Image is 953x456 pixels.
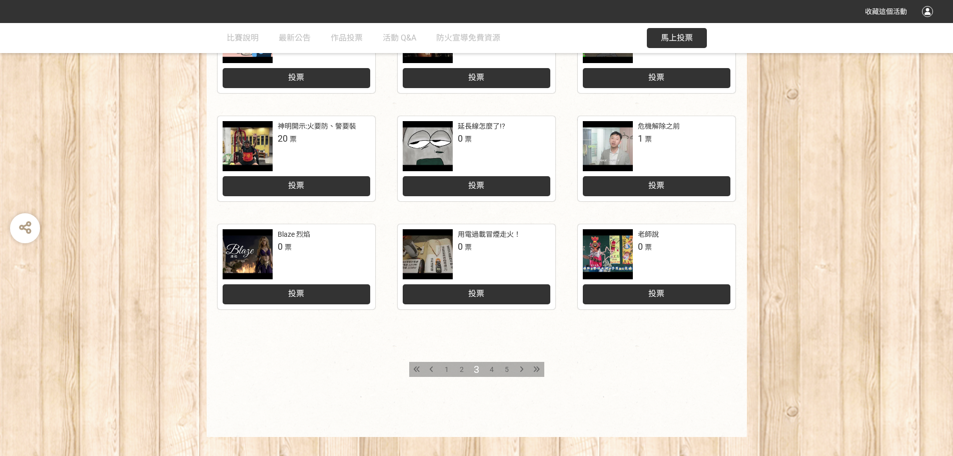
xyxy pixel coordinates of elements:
[218,224,375,309] a: Blaze 烈焰0票投票
[279,33,311,43] span: 最新公告
[458,121,505,132] div: 延長線怎麼了!?
[578,224,735,309] a: 老師說0票投票
[865,8,907,16] span: 收藏這個活動
[279,23,311,53] a: 最新公告
[285,243,292,251] span: 票
[290,135,297,143] span: 票
[445,365,449,373] span: 1
[460,365,464,373] span: 2
[278,133,288,144] span: 20
[383,23,416,53] a: 活動 Q&A
[227,23,259,53] a: 比賽說明
[458,133,463,144] span: 0
[468,289,484,298] span: 投票
[398,116,555,201] a: 延長線怎麼了!?0票投票
[638,229,659,240] div: 老師說
[288,289,304,298] span: 投票
[331,23,363,53] a: 作品投票
[288,73,304,82] span: 投票
[278,241,283,252] span: 0
[648,73,664,82] span: 投票
[648,181,664,190] span: 投票
[474,363,479,375] span: 3
[436,33,500,43] span: 防火宣導免費資源
[648,289,664,298] span: 投票
[468,181,484,190] span: 投票
[661,33,693,43] span: 馬上投票
[227,33,259,43] span: 比賽說明
[638,241,643,252] span: 0
[398,224,555,309] a: 用電過載冒煙走火！0票投票
[278,121,356,132] div: 神明開示:火要防、警要裝
[638,121,680,132] div: 危機解除之前
[578,116,735,201] a: 危機解除之前1票投票
[505,365,509,373] span: 5
[218,116,375,201] a: 神明開示:火要防、警要裝20票投票
[647,28,707,48] button: 馬上投票
[645,243,652,251] span: 票
[288,181,304,190] span: 投票
[490,365,494,373] span: 4
[465,135,472,143] span: 票
[278,229,310,240] div: Blaze 烈焰
[436,23,500,53] a: 防火宣導免費資源
[645,135,652,143] span: 票
[465,243,472,251] span: 票
[383,33,416,43] span: 活動 Q&A
[638,133,643,144] span: 1
[458,229,521,240] div: 用電過載冒煙走火！
[468,73,484,82] span: 投票
[331,33,363,43] span: 作品投票
[458,241,463,252] span: 0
